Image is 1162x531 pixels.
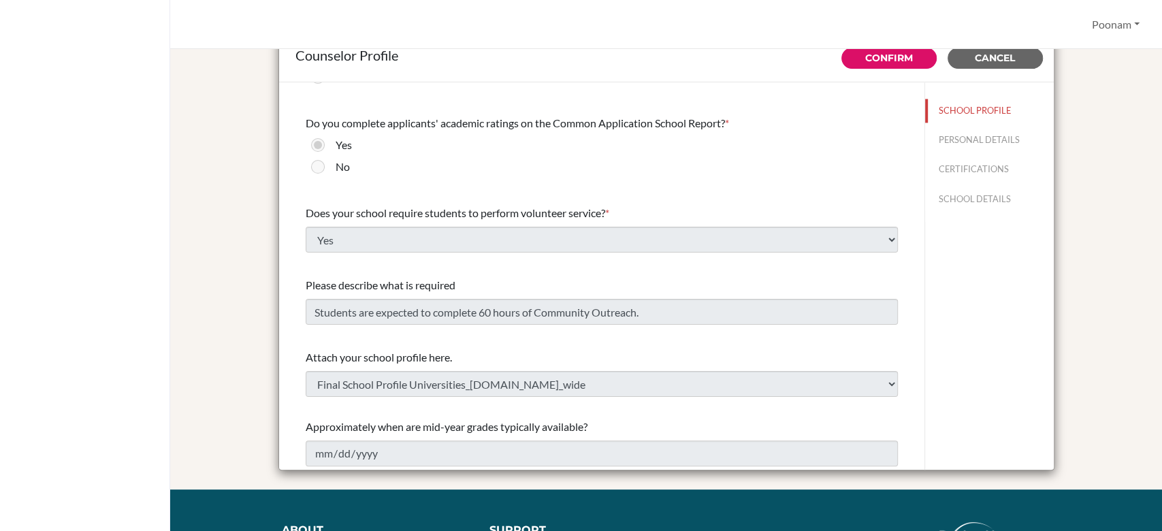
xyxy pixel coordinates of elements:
[306,206,605,219] span: Does your school require students to perform volunteer service?
[306,420,587,433] span: Approximately when are mid-year grades typically available?
[306,278,455,291] span: Please describe what is required
[336,159,350,175] label: No
[925,187,1054,211] button: SCHOOL DETAILS
[925,99,1054,123] button: SCHOOL PROFILE
[925,157,1054,181] button: CERTIFICATIONS
[336,137,352,153] label: Yes
[1086,12,1146,37] button: Poonam
[306,351,452,364] span: Attach your school profile here.
[295,45,1037,65] div: Counselor Profile
[306,116,725,129] span: Do you complete applicants' academic ratings on the Common Application School Report?
[925,128,1054,152] button: PERSONAL DETAILS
